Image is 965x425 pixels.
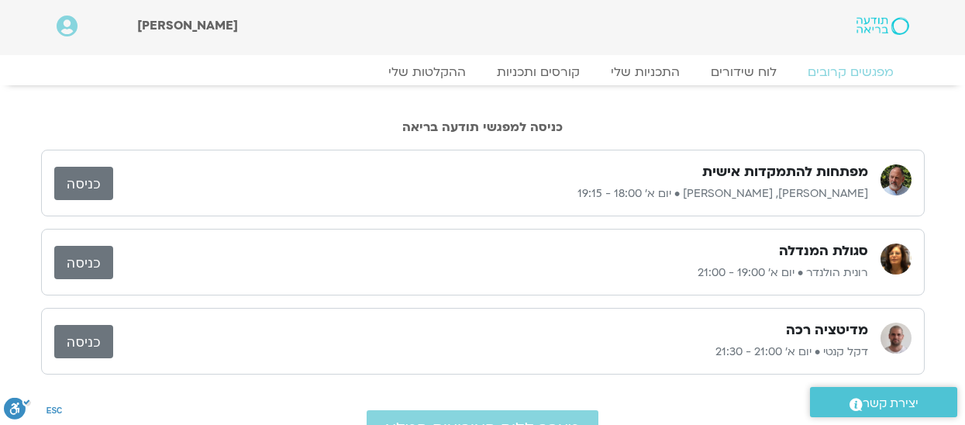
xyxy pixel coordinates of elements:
p: דקל קנטי • יום א׳ 21:00 - 21:30 [113,343,868,361]
p: [PERSON_NAME], [PERSON_NAME] • יום א׳ 18:00 - 19:15 [113,185,868,203]
nav: Menu [57,64,909,80]
a: לוח שידורים [695,64,792,80]
h3: סגולת המנדלה [779,242,868,261]
a: כניסה [54,325,113,358]
h3: מדיטציה רכה [786,321,868,340]
span: יצירת קשר [863,393,918,414]
a: מפגשים קרובים [792,64,909,80]
a: כניסה [54,246,113,279]
a: כניסה [54,167,113,200]
h3: מפתחות להתמקדות אישית [702,163,868,181]
img: דנה גניהר, ברוך ברנר [881,164,912,195]
img: דקל קנטי [881,323,912,354]
a: התכניות שלי [595,64,695,80]
img: רונית הולנדר [881,244,912,275]
span: [PERSON_NAME] [137,17,238,34]
h2: כניסה למפגשי תודעה בריאה [41,120,925,134]
p: רונית הולנדר • יום א׳ 19:00 - 21:00 [113,264,868,282]
a: קורסים ותכניות [481,64,595,80]
a: ההקלטות שלי [373,64,481,80]
a: יצירת קשר [810,387,957,417]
